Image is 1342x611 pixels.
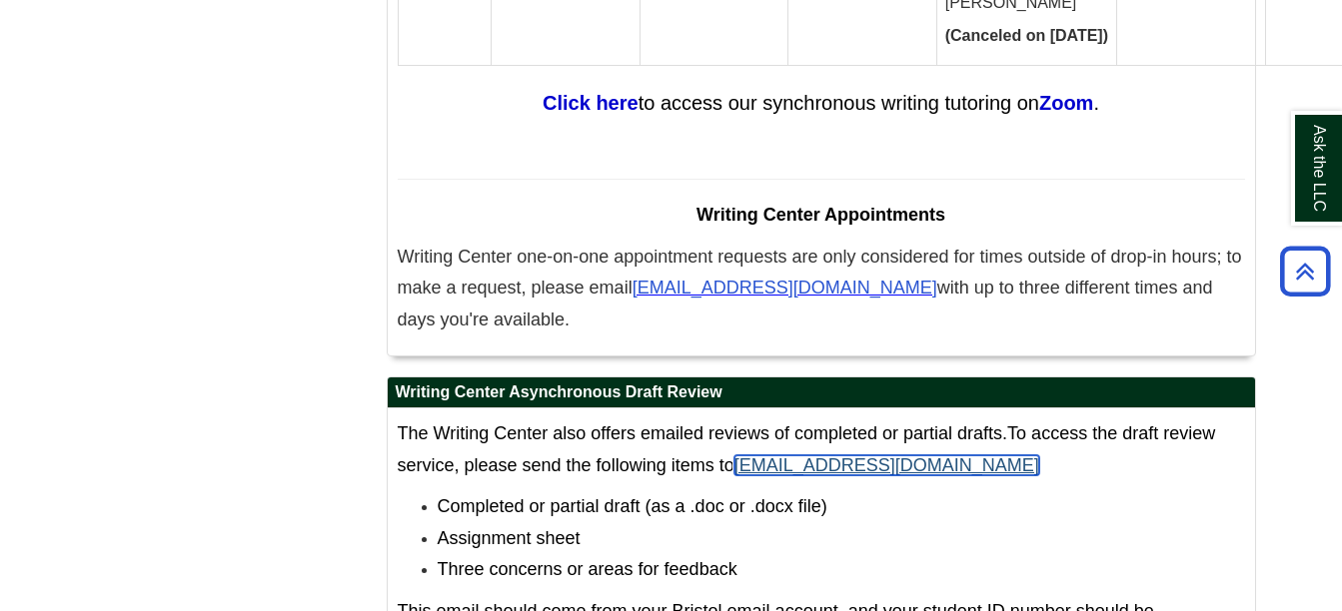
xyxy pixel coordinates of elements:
[696,205,945,225] span: Writing Center Appointments
[1093,92,1099,114] span: .
[633,278,937,298] span: [EMAIL_ADDRESS][DOMAIN_NAME]
[543,92,639,114] a: Click here
[1039,92,1093,114] a: Zoom
[398,278,1213,329] span: with up to three different times and days you're available.
[398,423,1216,475] span: To access the draft review service, please send the following items to
[398,247,1242,299] span: Writing Center one-on-one appointment requests are only considered for times outside of drop-in h...
[438,496,827,516] span: Completed or partial draft (as a .doc or .docx file)
[438,559,737,579] span: Three concerns or areas for feedback
[438,528,581,548] span: Assignment sheet
[1273,258,1337,285] a: Back to Top
[734,455,1039,475] a: [EMAIL_ADDRESS][DOMAIN_NAME]
[388,377,1255,408] h2: Writing Center Asynchronous Draft Review
[633,281,937,297] a: [EMAIL_ADDRESS][DOMAIN_NAME]
[639,92,1039,114] span: to access our synchronous writing tutoring on
[945,27,1108,44] strong: (Canceled on [DATE])
[398,423,1008,443] span: The Writing Center also offers emailed reviews of completed or partial drafts.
